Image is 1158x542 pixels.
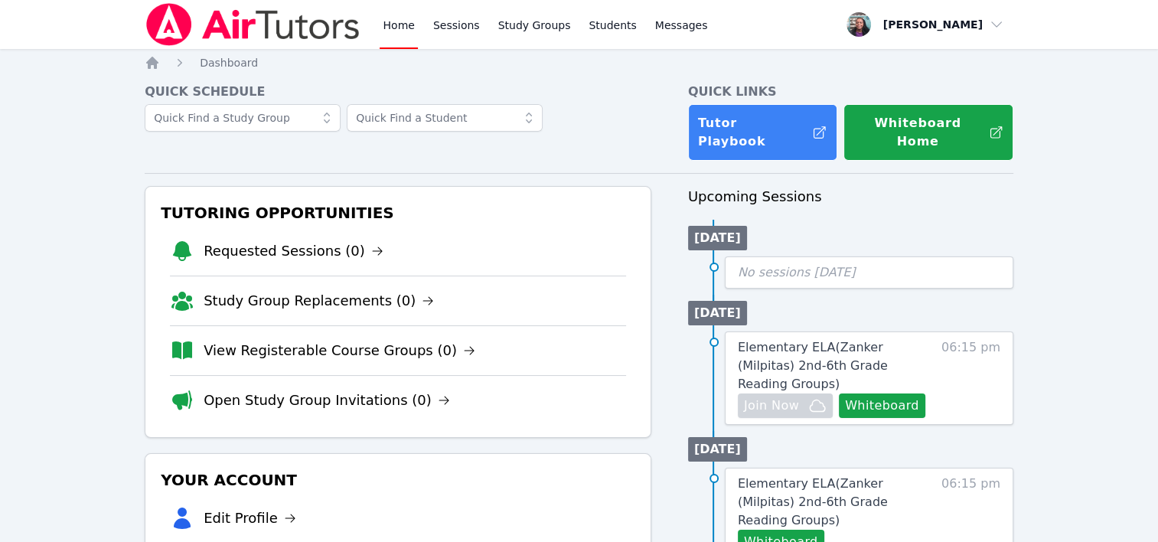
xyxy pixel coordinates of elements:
a: Elementary ELA(Zanker (Milpitas) 2nd-6th Grade Reading Groups) [738,338,935,393]
h4: Quick Schedule [145,83,651,101]
span: Elementary ELA ( Zanker (Milpitas) 2nd-6th Grade Reading Groups ) [738,340,888,391]
h3: Your Account [158,466,638,494]
button: Whiteboard [839,393,925,418]
a: Tutor Playbook [688,104,837,161]
span: 06:15 pm [941,338,1000,418]
a: Requested Sessions (0) [204,240,383,262]
h4: Quick Links [688,83,1013,101]
a: View Registerable Course Groups (0) [204,340,475,361]
li: [DATE] [688,226,747,250]
a: Elementary ELA(Zanker (Milpitas) 2nd-6th Grade Reading Groups) [738,475,935,530]
input: Quick Find a Student [347,104,543,132]
button: Whiteboard Home [843,104,1013,161]
li: [DATE] [688,437,747,462]
span: Messages [655,18,708,33]
h3: Upcoming Sessions [688,186,1013,207]
span: Join Now [744,397,799,415]
li: [DATE] [688,301,747,325]
h3: Tutoring Opportunities [158,199,638,227]
nav: Breadcrumb [145,55,1013,70]
a: Edit Profile [204,508,296,529]
span: Elementary ELA ( Zanker (Milpitas) 2nd-6th Grade Reading Groups ) [738,476,888,527]
input: Quick Find a Study Group [145,104,341,132]
a: Study Group Replacements (0) [204,290,434,312]
img: Air Tutors [145,3,361,46]
span: Dashboard [200,57,258,69]
button: Join Now [738,393,833,418]
a: Open Study Group Invitations (0) [204,390,450,411]
a: Dashboard [200,55,258,70]
span: No sessions [DATE] [738,265,856,279]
